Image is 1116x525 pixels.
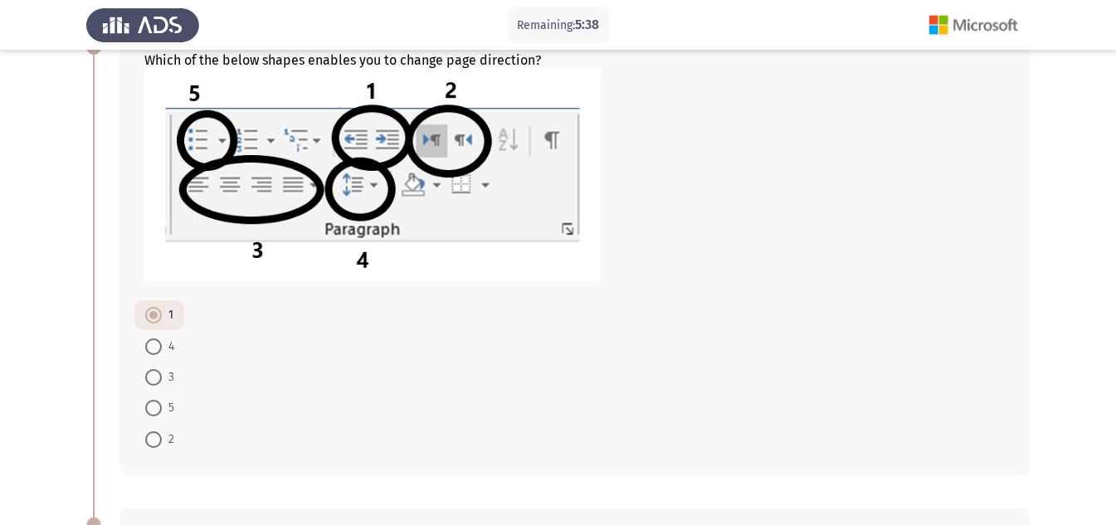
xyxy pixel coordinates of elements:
[162,398,174,418] span: 5
[144,68,601,281] img: MTEucG5nMTY5NjkzNDMzOTkzNg==.png
[144,52,1005,284] div: Which of the below shapes enables you to change page direction?
[86,2,199,48] img: Assess Talent Management logo
[162,430,174,450] span: 2
[917,2,1030,48] img: Assessment logo of Microsoft (Word, Excel, PPT)
[517,15,599,36] p: Remaining:
[162,337,174,357] span: 4
[575,17,599,32] span: 5:38
[162,367,174,387] span: 3
[162,305,173,325] span: 1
